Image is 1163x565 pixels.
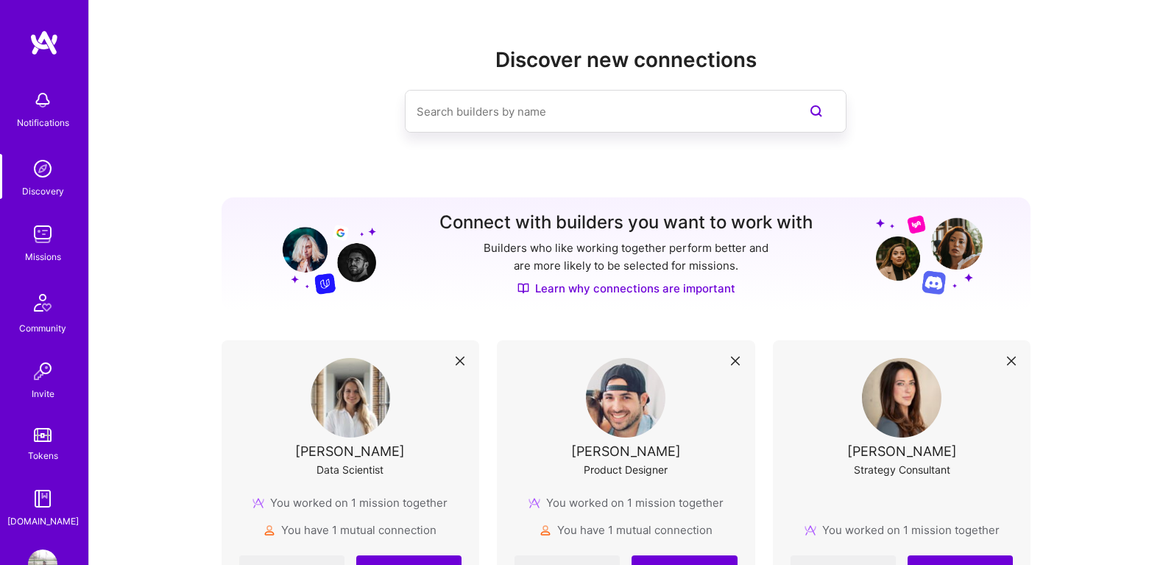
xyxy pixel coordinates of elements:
div: Discovery [22,183,64,199]
div: You worked on 1 mission together [252,495,448,510]
div: Tokens [28,448,58,463]
img: mission icon [252,497,264,509]
div: [PERSON_NAME] [847,443,957,459]
img: User Avatar [862,358,941,438]
i: icon SearchPurple [807,102,825,120]
div: You worked on 1 mission together [529,495,724,510]
img: mission icon [529,497,540,509]
img: Grow your network [876,214,983,295]
i: icon Close [731,357,740,365]
div: [DOMAIN_NAME] [7,513,79,529]
img: tokens [34,428,52,442]
img: Invite [28,357,57,386]
div: [PERSON_NAME] [295,443,405,459]
div: [PERSON_NAME] [571,443,681,459]
img: Grow your network [269,214,376,295]
div: You worked on 1 mission together [805,522,1000,538]
div: You have 1 mutual connection [264,522,436,538]
img: Discover [517,282,529,295]
img: bell [28,85,57,115]
p: Builders who like working together perform better and are more likely to be selected for missions. [481,239,771,275]
img: teamwork [28,220,57,249]
h2: Discover new connections [222,48,1031,72]
div: Community [19,320,66,336]
img: logo [29,29,59,56]
img: mission icon [805,524,816,536]
i: icon Close [1007,357,1016,365]
i: icon Close [456,357,464,365]
div: Strategy Consultant [854,462,950,477]
h3: Connect with builders you want to work with [439,212,813,234]
input: Search builders by name [417,93,776,130]
div: Data Scientist [317,462,383,477]
a: Learn why connections are important [517,281,735,296]
img: User Avatar [586,358,665,438]
img: mutualConnections icon [540,524,551,536]
img: guide book [28,484,57,513]
div: Invite [32,386,54,401]
div: Missions [25,249,61,264]
div: Product Designer [584,462,668,477]
img: User Avatar [311,358,390,438]
img: mutualConnections icon [264,524,275,536]
img: discovery [28,154,57,183]
div: Notifications [17,115,69,130]
div: You have 1 mutual connection [540,522,713,538]
img: Community [25,285,60,320]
